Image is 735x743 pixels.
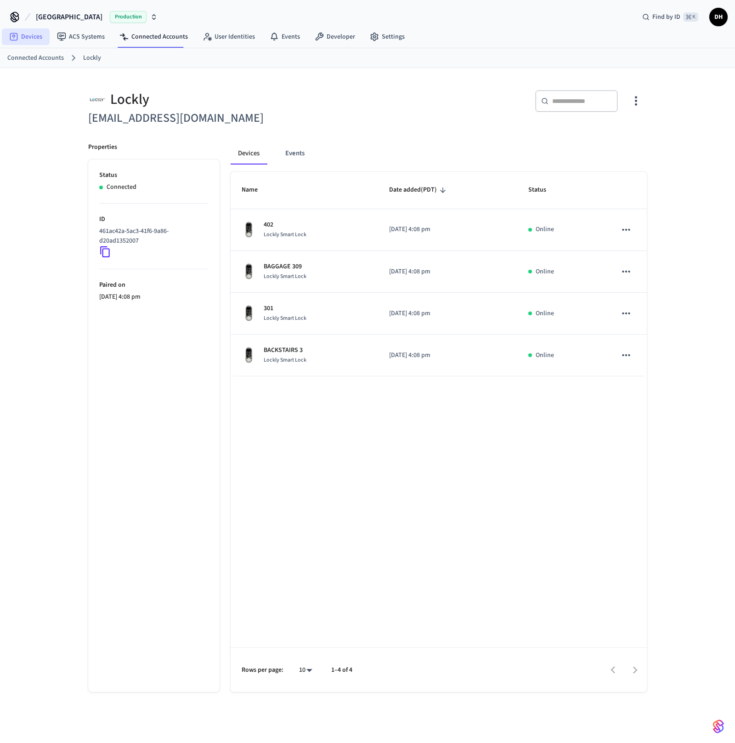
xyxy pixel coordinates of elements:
[99,280,209,290] p: Paired on
[389,267,506,277] p: [DATE] 4:08 pm
[264,272,306,280] span: Lockly Smart Lock
[262,28,307,45] a: Events
[195,28,262,45] a: User Identities
[713,719,724,734] img: SeamLogoGradient.69752ec5.svg
[389,183,449,197] span: Date added(PDT)
[528,183,558,197] span: Status
[683,12,698,22] span: ⌘ K
[99,292,209,302] p: [DATE] 4:08 pm
[710,9,727,25] span: DH
[231,172,647,376] table: sticky table
[536,309,554,318] p: Online
[264,231,306,238] span: Lockly Smart Lock
[242,183,270,197] span: Name
[264,262,306,272] p: BAGGAGE 309
[264,220,306,230] p: 402
[709,8,728,26] button: DH
[242,305,256,322] img: Lockly Vision Lock, Front
[7,53,64,63] a: Connected Accounts
[331,665,352,675] p: 1–4 of 4
[107,182,136,192] p: Connected
[231,142,647,164] div: connected account tabs
[88,142,117,152] p: Properties
[389,351,506,360] p: [DATE] 4:08 pm
[264,304,306,313] p: 301
[536,225,554,234] p: Online
[242,263,256,280] img: Lockly Vision Lock, Front
[294,664,317,677] div: 10
[99,227,205,246] p: 461ac42a-5ac3-41f6-9a86-d20ad1352007
[242,221,256,238] img: Lockly Vision Lock, Front
[389,309,506,318] p: [DATE] 4:08 pm
[112,28,195,45] a: Connected Accounts
[242,346,256,364] img: Lockly Vision Lock, Front
[83,53,101,63] a: Lockly
[2,28,50,45] a: Devices
[242,665,283,675] p: Rows per page:
[231,142,267,164] button: Devices
[536,351,554,360] p: Online
[307,28,362,45] a: Developer
[36,11,102,23] span: [GEOGRAPHIC_DATA]
[278,142,312,164] button: Events
[88,90,362,109] div: Lockly
[536,267,554,277] p: Online
[635,9,706,25] div: Find by ID⌘ K
[264,356,306,364] span: Lockly Smart Lock
[110,11,147,23] span: Production
[99,215,209,224] p: ID
[389,225,506,234] p: [DATE] 4:08 pm
[264,346,306,355] p: BACKSTAIRS 3
[88,109,362,128] h6: [EMAIL_ADDRESS][DOMAIN_NAME]
[99,170,209,180] p: Status
[652,12,680,22] span: Find by ID
[264,314,306,322] span: Lockly Smart Lock
[362,28,412,45] a: Settings
[50,28,112,45] a: ACS Systems
[88,90,107,109] img: Lockly Logo, Square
